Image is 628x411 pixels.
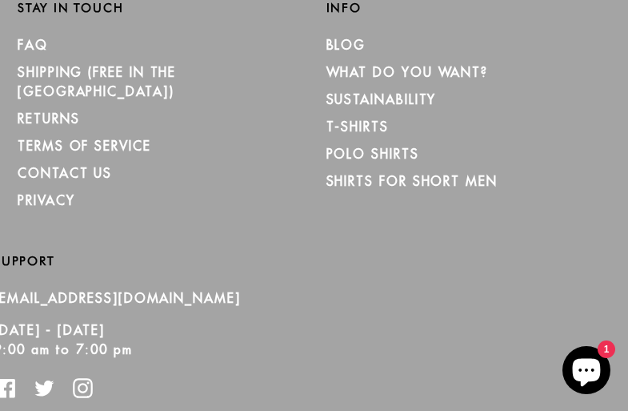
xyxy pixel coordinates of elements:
h2: Stay in Touch [18,1,302,15]
a: TERMS OF SERVICE [18,138,151,154]
a: Shirts for Short Men [326,173,498,189]
a: RETURNS [18,111,79,127]
a: SHIPPING (Free in the [GEOGRAPHIC_DATA]) [18,64,176,99]
a: Polo Shirts [326,146,419,162]
inbox-online-store-chat: Shopify online store chat [558,346,615,398]
a: T-Shirts [326,119,389,135]
a: What Do You Want? [326,64,489,80]
h2: Info [326,1,611,15]
a: FAQ [18,37,48,53]
a: PRIVACY [18,192,74,208]
a: Blog [326,37,366,53]
a: CONTACT US [18,165,112,181]
a: Sustainability [326,91,437,107]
